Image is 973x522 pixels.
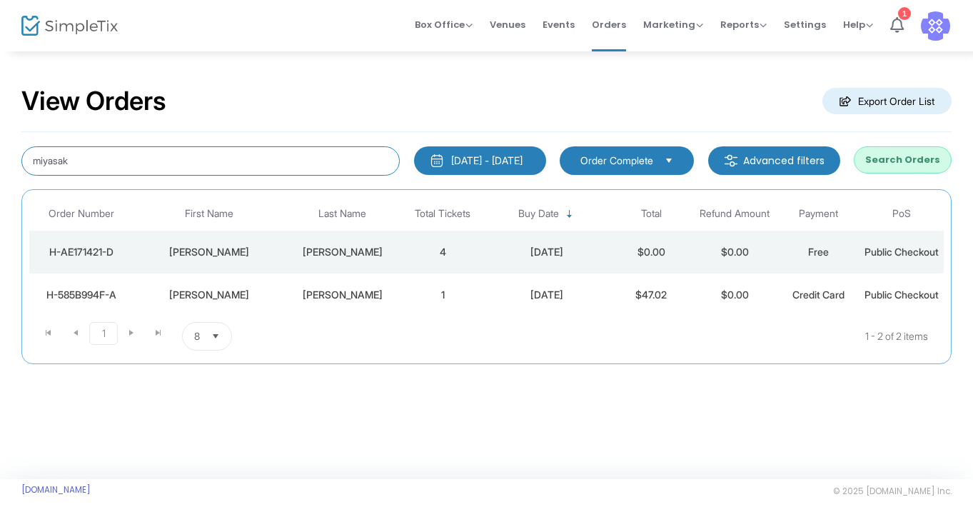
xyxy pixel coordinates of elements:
[194,329,200,343] span: 8
[414,146,546,175] button: [DATE] - [DATE]
[401,197,485,231] th: Total Tickets
[415,18,473,31] span: Box Office
[488,288,606,302] div: 9/24/2024
[843,18,873,31] span: Help
[720,18,767,31] span: Reports
[808,246,829,258] span: Free
[137,245,281,259] div: erin
[693,273,777,316] td: $0.00
[288,288,398,302] div: Miyasaki
[799,208,838,220] span: Payment
[288,245,398,259] div: miyasaki
[643,18,703,31] span: Marketing
[490,6,525,43] span: Venues
[33,245,130,259] div: H-AE171421-D
[451,154,523,168] div: [DATE] - [DATE]
[543,6,575,43] span: Events
[89,322,118,345] span: Page 1
[854,146,952,174] button: Search Orders
[137,288,281,302] div: Erin
[401,231,485,273] td: 4
[49,208,114,220] span: Order Number
[185,208,233,220] span: First Name
[206,323,226,350] button: Select
[518,208,559,220] span: Buy Date
[318,208,366,220] span: Last Name
[892,208,911,220] span: PoS
[724,154,738,168] img: filter
[21,146,400,176] input: Search by name, email, phone, order number, ip address, or last 4 digits of card
[864,288,939,301] span: Public Checkout
[792,288,845,301] span: Credit Card
[659,153,679,169] button: Select
[708,146,840,175] m-button: Advanced filters
[693,231,777,273] td: $0.00
[610,231,693,273] td: $0.00
[693,197,777,231] th: Refund Amount
[822,88,952,114] m-button: Export Order List
[564,209,575,220] span: Sortable
[784,6,826,43] span: Settings
[610,273,693,316] td: $47.02
[29,197,944,316] div: Data table
[864,246,939,258] span: Public Checkout
[898,7,911,20] div: 1
[488,245,606,259] div: 9/22/2025
[21,484,91,496] a: [DOMAIN_NAME]
[833,486,952,497] span: © 2025 [DOMAIN_NAME] Inc.
[580,154,653,168] span: Order Complete
[374,322,928,351] kendo-pager-info: 1 - 2 of 2 items
[430,154,444,168] img: monthly
[21,86,166,117] h2: View Orders
[592,6,626,43] span: Orders
[610,197,693,231] th: Total
[401,273,485,316] td: 1
[33,288,130,302] div: H-585B994F-A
